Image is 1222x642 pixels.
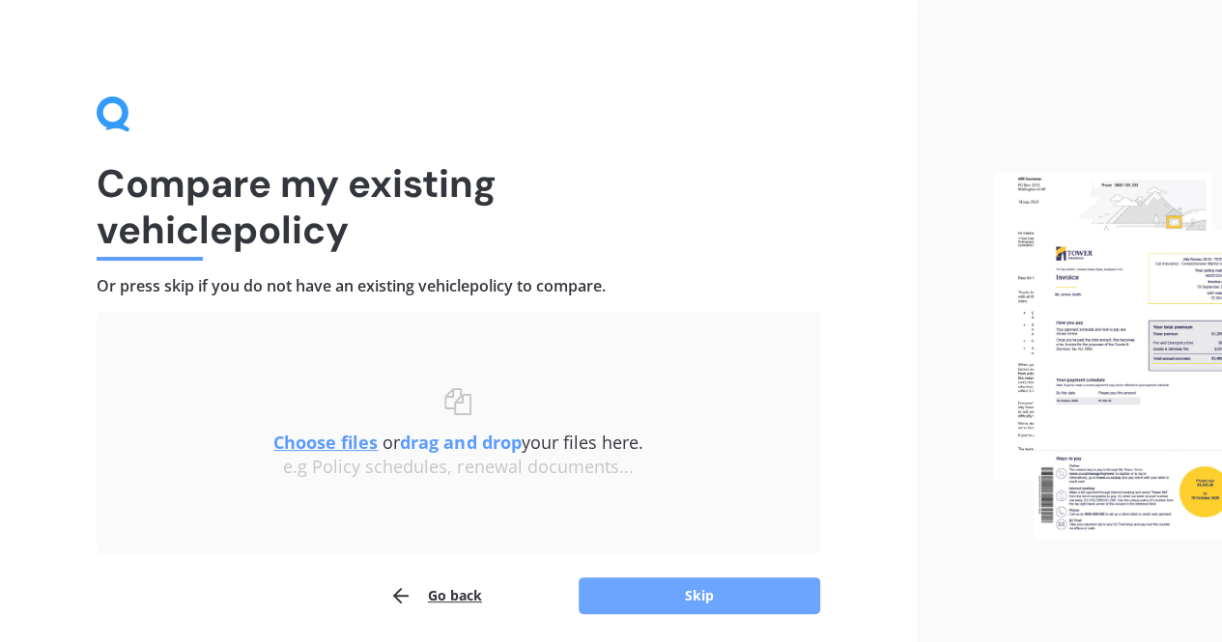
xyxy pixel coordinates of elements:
[389,576,482,615] button: Go back
[135,457,782,478] div: e.g Policy schedules, renewal documents...
[273,431,378,454] u: Choose files
[97,276,820,296] h4: Or press skip if you do not have an existing vehicle policy to compare.
[273,431,642,454] span: or your files here.
[579,577,820,614] button: Skip
[400,431,521,454] b: drag and drop
[97,160,820,253] h1: Compare my existing vehicle policy
[994,172,1222,540] img: files.webp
